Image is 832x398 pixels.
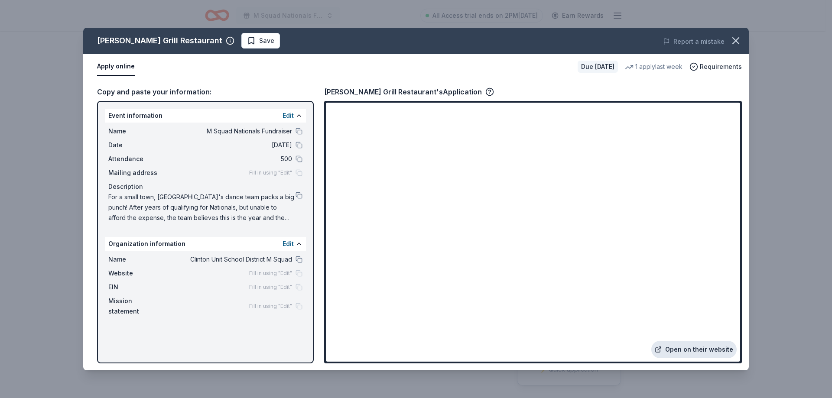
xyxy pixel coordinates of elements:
span: For a small town, [GEOGRAPHIC_DATA]'s dance team packs a big punch! After years of qualifying for... [108,192,296,223]
span: Fill in using "Edit" [249,169,292,176]
button: Report a mistake [663,36,725,47]
div: [PERSON_NAME] Grill Restaurant [97,34,222,48]
span: [DATE] [166,140,292,150]
button: Save [241,33,280,49]
span: Name [108,126,166,136]
div: Organization information [105,237,306,251]
button: Apply online [97,58,135,76]
span: Date [108,140,166,150]
span: Clinton Unit School District M Squad [166,254,292,265]
div: [PERSON_NAME] Grill Restaurant's Application [324,86,494,97]
span: 500 [166,154,292,164]
span: Fill in using "Edit" [249,284,292,291]
button: Requirements [689,61,742,72]
span: Mission statement [108,296,166,317]
span: Requirements [700,61,742,72]
button: Edit [283,110,294,121]
div: Event information [105,109,306,123]
button: Edit [283,239,294,249]
span: Save [259,36,274,46]
div: Due [DATE] [578,61,618,73]
div: Description [108,181,302,192]
span: EIN [108,282,166,292]
span: M Squad Nationals Fundraiser [166,126,292,136]
div: 1 apply last week [625,61,682,72]
span: Name [108,254,166,265]
span: Fill in using "Edit" [249,303,292,310]
a: Open on their website [651,341,737,358]
span: Attendance [108,154,166,164]
span: Mailing address [108,168,166,178]
span: Website [108,268,166,278]
span: Fill in using "Edit" [249,270,292,277]
div: Copy and paste your information: [97,86,314,97]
